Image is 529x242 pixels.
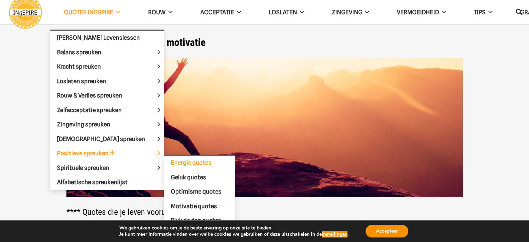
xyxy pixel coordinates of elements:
span: Acceptatie [200,9,234,16]
span: Motivatie quotes [171,202,217,209]
p: Je kunt meer informatie vinden over welke cookies we gebruiken of deze uitschakelen in de . [119,231,348,237]
h1: Spreuken over moed en motivatie [66,36,463,49]
span: TIPS [474,9,486,16]
a: Zingeving spreuken [50,117,164,132]
h2: **** Quotes die je leven vooruit brengen [66,58,463,217]
span: Optimisme quotes [171,188,222,195]
button: instellingen [322,231,347,237]
span: QUOTES INGSPIRE [64,9,113,16]
span: Zelfacceptatie spreuken [57,106,134,113]
span: Loslaten spreuken [57,77,118,84]
a: Loslaten spreuken [50,74,164,88]
a: Loslaten [255,3,318,21]
a: Energie quotes [164,156,235,170]
a: Kracht spreuken [50,60,164,74]
a: TIPS [460,3,506,21]
a: Positieve spreuken✨ [50,146,164,161]
a: QUOTES INGSPIRE [50,3,134,21]
a: Pluk de dag quotes [164,213,235,228]
span: Alfabetische spreukenlijst [57,179,128,186]
a: Zelfacceptatie spreuken [50,103,164,117]
img: ✨ [109,150,115,156]
span: Kracht spreuken [57,63,113,70]
a: Alfabetische spreukenlijst [50,175,164,190]
span: Rouw & Verlies spreuken [57,92,134,99]
a: Rouw & Verlies spreuken [50,88,164,103]
a: [DEMOGRAPHIC_DATA] spreuken [50,132,164,146]
a: Spirituele spreuken [50,161,164,175]
a: Balans spreuken [50,45,164,60]
p: We gebruiken cookies om je de beste ervaring op onze site te bieden. [119,225,348,231]
a: Geluk quotes [164,170,235,185]
span: Positieve spreuken [57,150,127,157]
span: Zingeving spreuken [57,121,122,128]
a: [PERSON_NAME] Levenslessen [50,31,164,45]
a: VERMOEIDHEID [383,3,460,21]
span: Pluk de dag quotes [171,217,221,224]
span: Spirituele spreuken [57,164,121,171]
img: Spreuken over moed, moedig zijn en mooie woorden over uitdaging en kracht - ingspire.nl [66,58,463,197]
button: Accepteer [366,225,408,237]
span: Geluk quotes [171,173,206,180]
span: [PERSON_NAME] Levenslessen [57,34,140,41]
a: Optimisme quotes [164,185,235,199]
a: ROUW [134,3,186,21]
a: Acceptatie [186,3,255,21]
span: [DEMOGRAPHIC_DATA] spreuken [57,135,157,142]
span: Balans spreuken [57,48,113,55]
span: Loslaten [269,9,297,16]
span: Energie quotes [171,159,211,166]
span: VERMOEIDHEID [397,9,439,16]
a: Zoeken [512,4,526,21]
span: ROUW [148,9,166,16]
a: Zingeving [318,3,383,21]
a: Motivatie quotes [164,199,235,213]
span: Zingeving [331,9,362,16]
